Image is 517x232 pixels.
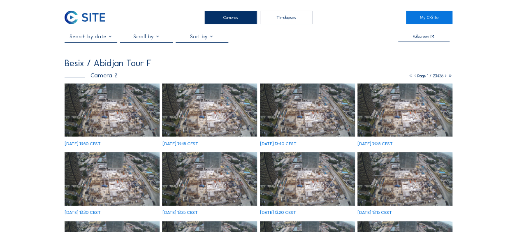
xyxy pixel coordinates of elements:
div: [DATE] 13:15 CEST [357,210,392,215]
img: C-SITE Logo [65,11,105,24]
div: [DATE] 13:45 CEST [162,142,198,146]
div: [DATE] 13:50 CEST [65,142,101,146]
div: Besix / Abidjan Tour F [65,59,151,68]
span: Page 1 / 23426 [417,73,443,79]
img: image_53395206 [162,84,257,137]
div: [DATE] 13:35 CEST [357,142,393,146]
img: image_53394641 [162,152,257,206]
div: Timelapses [260,11,313,24]
div: [DATE] 13:20 CEST [260,210,296,215]
input: Search by date 󰅀 [65,34,117,39]
a: My C-Site [406,11,452,24]
div: [DATE] 13:25 CEST [162,210,197,215]
div: Camera 2 [65,72,118,78]
a: C-SITE Logo [65,11,111,24]
img: image_53394302 [357,152,452,206]
div: Cameras [204,11,257,24]
img: image_53394972 [260,84,355,137]
div: [DATE] 13:30 CEST [65,210,101,215]
div: Fullscreen [413,34,429,39]
img: image_53395314 [65,84,160,137]
img: image_53394839 [357,84,452,137]
img: image_53394394 [260,152,355,206]
img: image_53394761 [65,152,160,206]
div: [DATE] 13:40 CEST [260,142,297,146]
